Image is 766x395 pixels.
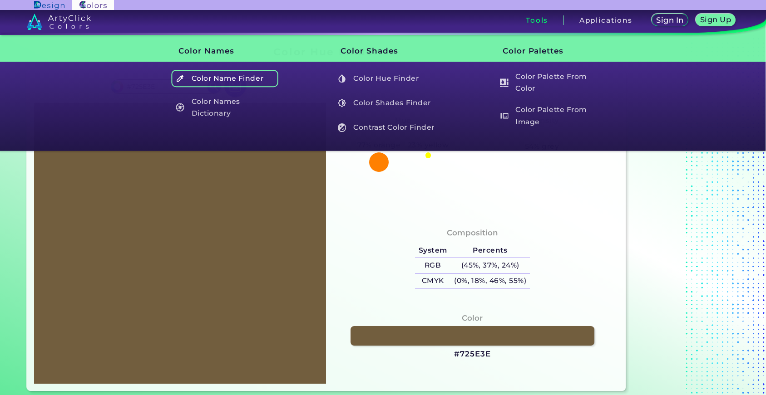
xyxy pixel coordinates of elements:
[163,39,279,63] h3: Color Names
[171,70,278,87] h5: Color Name Finder
[415,273,450,288] h5: CMYK
[338,99,346,107] img: icon_color_shades_white.svg
[171,94,278,120] h5: Color Names Dictionary
[526,17,548,24] h3: Tools
[333,119,440,136] h5: Contrast Color Finder
[462,312,483,325] h4: Color
[487,39,603,63] h3: Color Palettes
[325,39,441,63] h3: Color Shades
[27,14,91,30] img: logo_artyclick_colors_white.svg
[171,94,279,120] a: Color Names Dictionary
[171,70,279,87] a: Color Name Finder
[338,74,346,83] img: icon_color_hue_white.svg
[332,70,440,87] a: Color Hue Finder
[500,78,509,87] img: icon_col_pal_col_white.svg
[447,226,498,239] h4: Composition
[494,103,603,129] a: Color Palette From Image
[653,15,687,26] a: Sign In
[415,243,450,258] h5: System
[176,74,184,83] img: icon_color_name_finder_white.svg
[495,70,602,96] h5: Color Palette From Color
[702,16,730,23] h5: Sign Up
[450,258,529,273] h5: (45%, 37%, 24%)
[332,119,440,136] a: Contrast Color Finder
[333,94,440,112] h5: Color Shades Finder
[500,112,509,120] img: icon_palette_from_image_white.svg
[333,70,440,87] h5: Color Hue Finder
[176,103,184,112] img: icon_color_names_dictionary_white.svg
[450,243,529,258] h5: Percents
[698,15,734,26] a: Sign Up
[495,103,602,129] h5: Color Palette From Image
[454,349,490,360] h3: #725E3E
[494,70,603,96] a: Color Palette From Color
[332,94,440,112] a: Color Shades Finder
[657,17,682,24] h5: Sign In
[579,17,633,24] h3: Applications
[450,273,529,288] h5: (0%, 18%, 46%, 55%)
[338,123,346,132] img: icon_color_contrast_white.svg
[415,258,450,273] h5: RGB
[34,1,64,10] img: ArtyClick Design logo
